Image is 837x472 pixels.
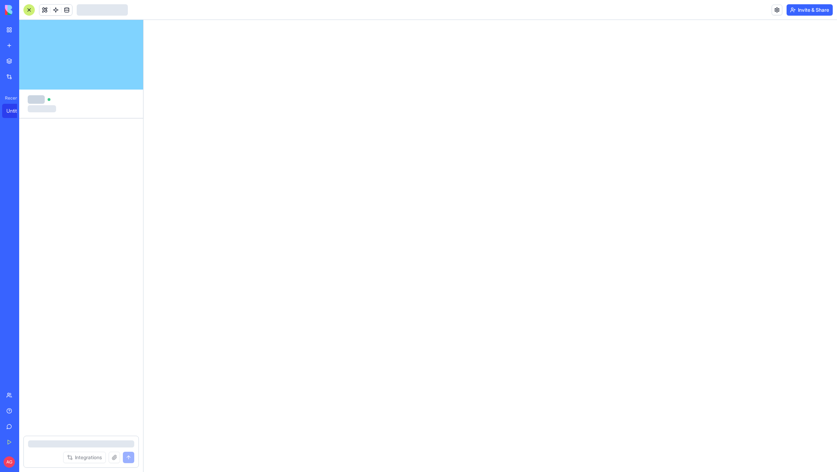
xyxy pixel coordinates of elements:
[787,4,833,16] button: Invite & Share
[5,5,49,15] img: logo
[6,107,26,114] div: Untitled App
[2,95,17,101] span: Recent
[4,456,15,468] span: AG
[2,104,31,118] a: Untitled App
